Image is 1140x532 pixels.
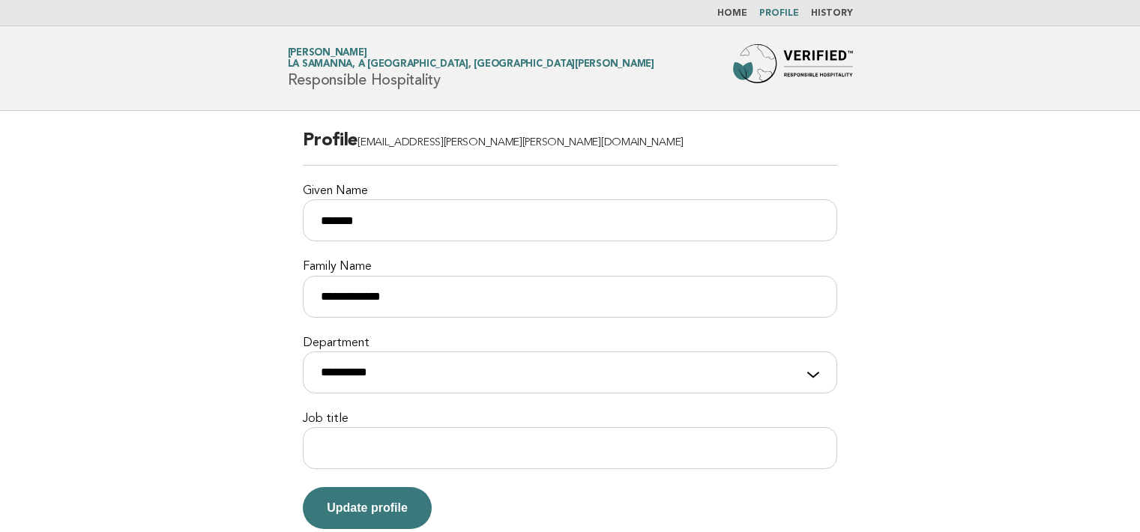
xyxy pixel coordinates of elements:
[303,487,432,529] button: Update profile
[759,9,799,18] a: Profile
[303,411,837,427] label: Job title
[288,60,654,70] span: La Samanna, A [GEOGRAPHIC_DATA], [GEOGRAPHIC_DATA][PERSON_NAME]
[303,184,837,199] label: Given Name
[811,9,853,18] a: History
[288,48,654,69] a: [PERSON_NAME]La Samanna, A [GEOGRAPHIC_DATA], [GEOGRAPHIC_DATA][PERSON_NAME]
[303,129,837,166] h2: Profile
[733,44,853,92] img: Forbes Travel Guide
[288,49,654,88] h1: Responsible Hospitality
[717,9,747,18] a: Home
[303,336,837,351] label: Department
[303,259,837,275] label: Family Name
[358,137,684,148] span: [EMAIL_ADDRESS][PERSON_NAME][PERSON_NAME][DOMAIN_NAME]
